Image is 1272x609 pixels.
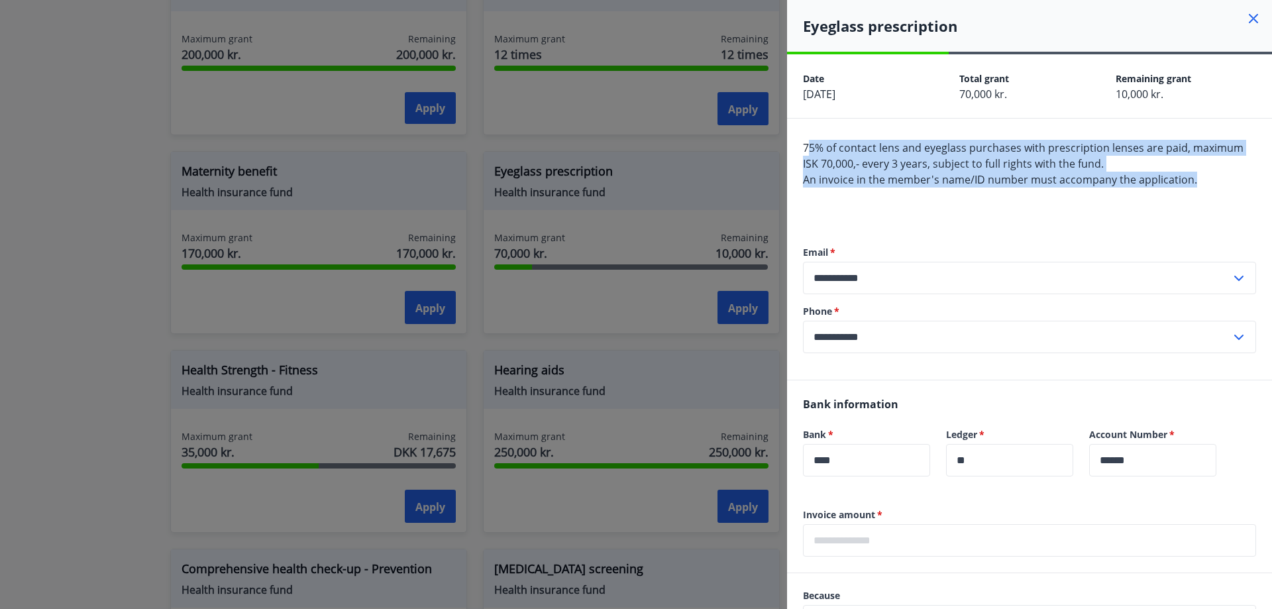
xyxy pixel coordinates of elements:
[803,508,875,521] font: Invoice amount
[803,72,824,85] span: Date
[1089,428,1216,441] label: Account Number
[803,140,1244,171] font: 75% of contact lens and eyeglass purchases with prescription lenses are paid, maximum ISK 70,000,...
[803,16,957,36] font: Eyeglass prescription
[803,397,898,412] span: Bank information
[803,524,1256,557] div: Invoice amount
[959,87,1007,101] font: 70,000 kr.
[803,305,1256,318] label: Phone
[1116,72,1191,85] span: Remaining grant
[803,87,835,101] span: [DATE]
[803,428,930,441] label: Bank
[946,428,1073,441] label: Ledger
[959,72,1009,85] span: Total grant
[803,246,1256,259] label: Email
[1116,87,1163,101] font: 10,000 kr.
[803,589,840,602] font: Because
[803,172,1197,187] font: An invoice in the member's name/ID number must accompany the application.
